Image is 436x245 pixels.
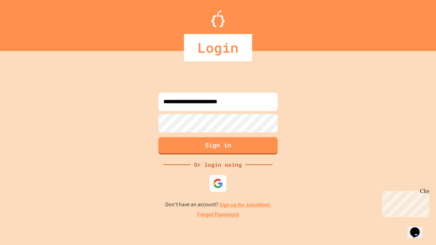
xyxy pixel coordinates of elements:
button: Sign in [158,137,278,154]
img: Logo.svg [211,10,225,27]
p: Don't have an account? [165,200,271,209]
iframe: chat widget [407,218,429,238]
a: Forgot Password [197,211,239,219]
img: google-icon.svg [213,178,223,189]
div: Login [184,34,252,61]
iframe: chat widget [379,188,429,217]
a: Sign up for JuiceMind. [219,201,271,208]
div: Chat with us now!Close [3,3,47,43]
div: Or login using [191,161,245,169]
